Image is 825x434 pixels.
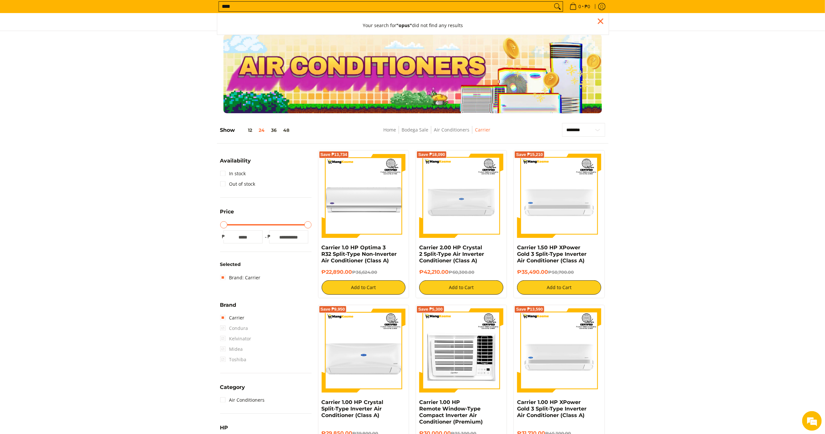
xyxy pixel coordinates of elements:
[220,302,237,308] span: Brand
[321,307,345,311] span: Save ₱9,950
[220,385,245,395] summary: Open
[322,308,406,393] img: Carrier 1.00 HP Crystal Split-Type Inverter Air Conditioner (Class A)
[220,425,228,430] span: HP
[517,399,587,418] a: Carrier 1.00 HP XPower Gold 3 Split-Type Inverter Air Conditioner (Class A)
[419,154,503,238] img: Carrier 2.00 HP Crystal 2 Split-Type Air Inverter Conditioner (Class A)
[220,323,248,333] span: Condura
[352,270,377,275] del: ₱36,624.00
[517,154,601,238] img: Carrier 1.50 HP XPower Gold 3 Split-Type Inverter Air Conditioner (Class A)
[220,179,255,189] a: Out of stock
[220,209,234,214] span: Price
[322,280,406,295] button: Add to Cart
[419,399,483,425] a: Carrier 1.00 HP Remote Window-Type Compact Inverter Air Conditioner (Premium)
[220,333,252,344] span: Kelvinator
[475,126,490,134] span: Carrier
[107,3,123,19] div: Minimize live chat window
[280,128,293,133] button: 48
[235,128,256,133] button: 12
[568,3,592,10] span: •
[220,354,247,365] span: Toshiba
[418,153,445,157] span: Save ₱18,090
[220,233,227,240] span: ₱
[419,269,503,275] h6: ₱42,210.00
[396,22,412,28] strong: "opus"
[220,262,312,268] h6: Selected
[268,128,280,133] button: 36
[516,307,543,311] span: Save ₱13,590
[596,16,605,26] div: Close pop up
[339,126,535,141] nav: Breadcrumbs
[220,395,265,405] a: Air Conditioners
[419,280,503,295] button: Add to Cart
[220,313,245,323] a: Carrier
[584,4,591,9] span: ₱0
[220,344,243,354] span: Midea
[322,269,406,275] h6: ₱22,890.00
[578,4,582,9] span: 0
[517,244,587,264] a: Carrier 1.50 HP XPower Gold 3 Split-Type Inverter Air Conditioner (Class A)
[516,153,543,157] span: Save ₱15,210
[517,280,601,295] button: Add to Cart
[220,385,245,390] span: Category
[419,308,503,393] img: Carrier 1.00 HP Remote Window-Type Compact Inverter Air Conditioner (Premium)
[220,127,293,133] h5: Show
[449,270,474,275] del: ₱60,300.00
[220,302,237,313] summary: Open
[552,2,563,11] button: Search
[220,158,251,168] summary: Open
[322,154,406,238] img: Carrier 1.0 HP Optima 3 R32 Split-Type Non-Inverter Air Conditioner (Class A)
[322,399,384,418] a: Carrier 1.00 HP Crystal Split-Type Inverter Air Conditioner (Class A)
[38,82,90,148] span: We're online!
[220,272,261,283] a: Brand: Carrier
[3,178,124,201] textarea: Type your message and hit 'Enter'
[356,16,469,35] button: Your search for"opus"did not find any results
[419,244,484,264] a: Carrier 2.00 HP Crystal 2 Split-Type Air Inverter Conditioner (Class A)
[321,153,347,157] span: Save ₱13,734
[322,244,397,264] a: Carrier 1.0 HP Optima 3 R32 Split-Type Non-Inverter Air Conditioner (Class A)
[266,233,272,240] span: ₱
[220,158,251,163] span: Availability
[517,308,601,393] img: Carrier 1.00 HP XPower Gold 3 Split-Type Inverter Air Conditioner (Class A)
[548,270,574,275] del: ₱50,700.00
[517,269,601,275] h6: ₱35,490.00
[256,128,268,133] button: 24
[220,209,234,219] summary: Open
[220,168,246,179] a: In stock
[402,127,428,133] a: Bodega Sale
[383,127,396,133] a: Home
[418,307,443,311] span: Save ₱5,300
[34,37,110,45] div: Chat with us now
[434,127,469,133] a: Air Conditioners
